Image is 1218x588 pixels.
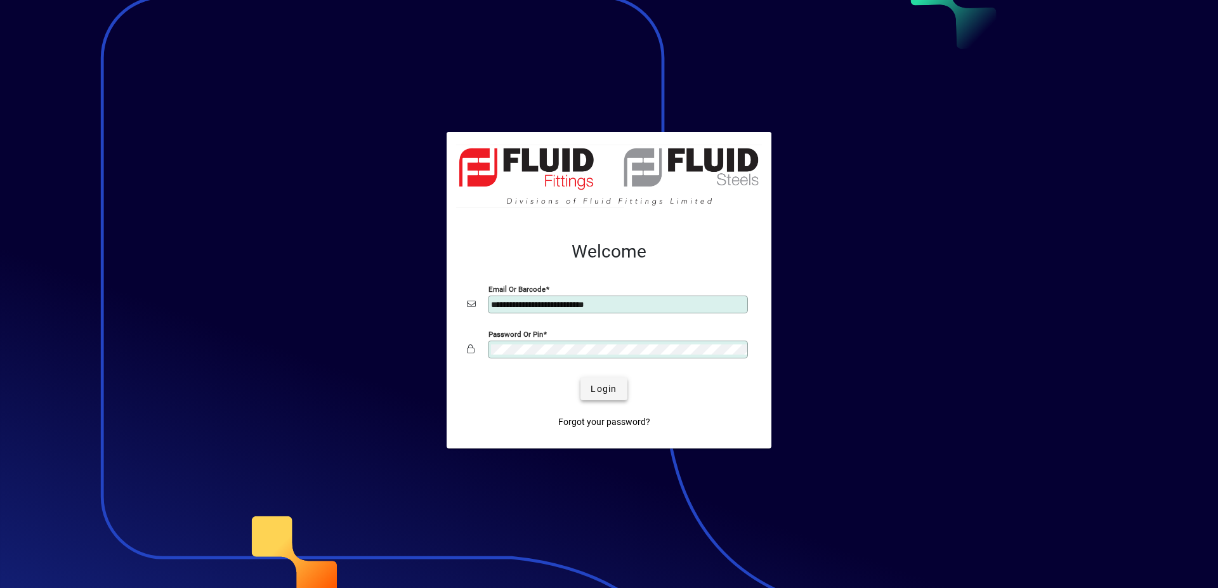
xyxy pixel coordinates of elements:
span: Login [591,382,617,396]
mat-label: Email or Barcode [488,285,546,294]
button: Login [580,377,627,400]
a: Forgot your password? [553,410,655,433]
mat-label: Password or Pin [488,330,543,339]
h2: Welcome [467,241,751,263]
span: Forgot your password? [558,415,650,429]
